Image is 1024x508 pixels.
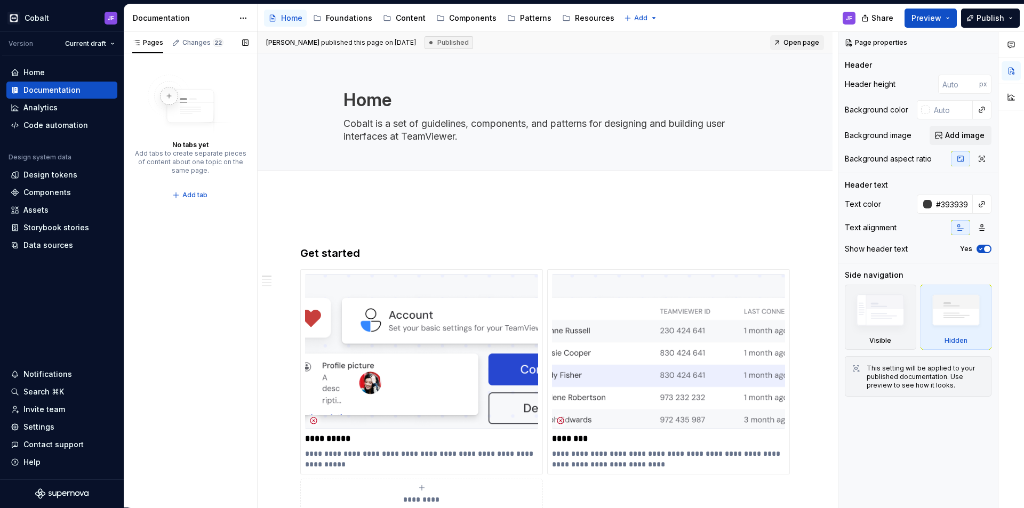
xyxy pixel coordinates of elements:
[326,13,372,23] div: Foundations
[432,10,501,27] a: Components
[552,274,785,429] img: e520caed-615b-4f15-9629-3e003b716dda.png
[266,38,319,46] span: [PERSON_NAME]
[7,12,20,25] img: e3886e02-c8c5-455d-9336-29756fd03ba2.png
[558,10,619,27] a: Resources
[6,166,117,183] a: Design tokens
[770,35,824,50] a: Open page
[575,13,614,23] div: Resources
[960,245,972,253] label: Yes
[23,120,88,131] div: Code automation
[23,369,72,380] div: Notifications
[35,488,89,499] svg: Supernova Logo
[845,285,916,350] div: Visible
[213,38,223,47] span: 22
[341,87,745,113] textarea: Home
[634,14,647,22] span: Add
[932,195,973,214] input: Auto
[845,130,911,141] div: Background image
[23,85,81,95] div: Documentation
[23,102,58,113] div: Analytics
[6,219,117,236] a: Storybook stories
[845,60,872,70] div: Header
[9,39,33,48] div: Version
[449,13,497,23] div: Components
[132,38,163,47] div: Pages
[503,10,556,27] a: Patterns
[845,104,908,115] div: Background color
[6,366,117,383] button: Notifications
[845,180,888,190] div: Header text
[621,11,661,26] button: Add
[23,187,71,198] div: Components
[25,13,49,23] div: Cobalt
[979,80,987,88] p: px
[930,100,973,119] input: Auto
[23,439,84,450] div: Contact support
[305,274,538,429] img: 56a373f2-1107-42e5-9a94-a3244155e248.png
[23,67,45,78] div: Home
[309,10,377,27] a: Foundations
[23,404,65,415] div: Invite team
[6,418,117,436] a: Settings
[264,7,619,29] div: Page tree
[23,422,54,432] div: Settings
[9,153,71,162] div: Design system data
[6,82,117,99] a: Documentation
[6,64,117,81] a: Home
[845,244,908,254] div: Show header text
[6,454,117,471] button: Help
[945,336,967,345] div: Hidden
[6,383,117,400] button: Search ⌘K
[867,364,985,390] div: This setting will be applied to your published documentation. Use preview to see how it looks.
[6,99,117,116] a: Analytics
[23,205,49,215] div: Assets
[938,75,979,94] input: Auto
[869,336,891,345] div: Visible
[172,141,209,149] div: No tabs yet
[134,149,246,175] div: Add tabs to create separate pieces of content about one topic on the same page.
[266,38,416,47] span: published this page on [DATE]
[23,170,77,180] div: Design tokens
[182,38,223,47] div: Changes
[871,13,893,23] span: Share
[379,10,430,27] a: Content
[845,199,881,209] div: Text color
[396,13,426,23] div: Content
[300,246,790,261] h3: Get started
[425,36,473,49] div: Published
[169,188,212,203] button: Add tab
[783,38,819,47] span: Open page
[23,386,64,397] div: Search ⌘K
[945,130,985,141] span: Add image
[6,201,117,219] a: Assets
[846,14,852,22] div: JF
[6,237,117,254] a: Data sources
[845,79,895,90] div: Header height
[281,13,302,23] div: Home
[108,14,114,22] div: JF
[961,9,1020,28] button: Publish
[911,13,941,23] span: Preview
[6,436,117,453] button: Contact support
[905,9,957,28] button: Preview
[23,457,41,467] div: Help
[520,13,551,23] div: Patterns
[2,6,122,29] button: CobaltJF
[930,126,991,145] button: Add image
[264,10,307,27] a: Home
[977,13,1004,23] span: Publish
[845,154,932,164] div: Background aspect ratio
[6,184,117,201] a: Components
[856,9,900,28] button: Share
[845,222,897,233] div: Text alignment
[921,285,992,350] div: Hidden
[6,401,117,418] a: Invite team
[341,115,745,145] textarea: Cobalt is a set of guidelines, components, and patterns for designing and building user interface...
[845,270,903,280] div: Side navigation
[182,191,207,199] span: Add tab
[23,222,89,233] div: Storybook stories
[65,39,106,48] span: Current draft
[60,36,119,51] button: Current draft
[6,117,117,134] a: Code automation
